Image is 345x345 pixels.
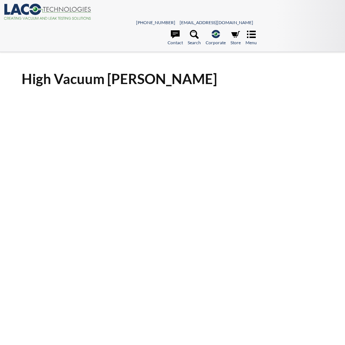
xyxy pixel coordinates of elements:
h1: High Vacuum [PERSON_NAME] [22,70,323,88]
a: [EMAIL_ADDRESS][DOMAIN_NAME] [180,20,253,25]
a: [PHONE_NUMBER] [136,20,175,25]
span: Corporate [206,39,226,46]
a: Store [230,30,241,46]
a: Search [188,30,201,46]
a: Contact [168,30,183,46]
a: Menu [245,30,257,46]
